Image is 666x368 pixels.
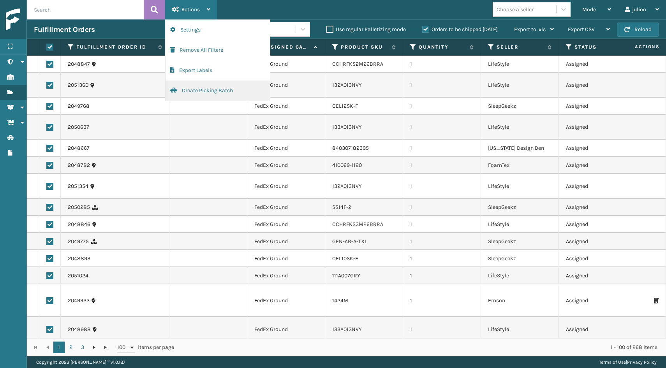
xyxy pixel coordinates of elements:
[481,174,559,199] td: LifeStyle
[403,140,481,157] td: 1
[403,98,481,115] td: 1
[332,221,383,228] a: CCHRFKS3M26BRRA
[481,250,559,267] td: SleepGeekz
[332,297,348,304] a: 1424M
[332,183,362,189] a: 132A013NVY
[332,124,362,130] a: 133A013NVY
[185,343,657,351] div: 1 - 100 of 268 items
[117,342,174,353] span: items per page
[247,174,325,199] td: FedEx Ground
[559,115,637,140] td: Assigned
[559,267,637,284] td: Assigned
[247,233,325,250] td: FedEx Ground
[166,40,270,60] button: Remove All Filters
[481,216,559,233] td: LifeStyle
[559,98,637,115] td: Assigned
[166,81,270,101] button: Create Picking Batch
[403,73,481,98] td: 1
[559,216,637,233] td: Assigned
[481,199,559,216] td: SleepGeekz
[514,26,546,33] span: Export to .xls
[617,23,659,37] button: Reload
[559,233,637,250] td: Assigned
[341,44,388,51] label: Product SKU
[77,342,88,353] a: 3
[332,61,383,67] a: CCHRFKS2M26BRRA
[68,203,90,211] a: 2050285
[332,204,351,210] a: SS14F-2
[419,44,466,51] label: Quantity
[68,272,88,280] a: 2051024
[68,81,88,89] a: 2051360
[403,199,481,216] td: 1
[559,317,637,342] td: Assigned
[247,216,325,233] td: FedEx Ground
[481,267,559,284] td: LifeStyle
[403,56,481,73] td: 1
[247,56,325,73] td: FedEx Ground
[36,356,125,368] p: Copyright 2023 [PERSON_NAME]™ v 1.0.187
[559,73,637,98] td: Assigned
[403,157,481,174] td: 1
[481,115,559,140] td: LifeStyle
[68,161,90,169] a: 2048782
[247,140,325,157] td: FedEx Ground
[559,157,637,174] td: Assigned
[332,162,362,168] a: 410069-1120
[103,344,109,350] span: Go to the last page
[100,342,112,353] a: Go to the last page
[68,326,91,333] a: 2048988
[599,359,626,365] a: Terms of Use
[247,284,325,317] td: FedEx Ground
[332,145,369,151] a: 840307182395
[497,44,544,51] label: Seller
[403,233,481,250] td: 1
[247,317,325,342] td: FedEx Ground
[65,342,77,353] a: 2
[481,73,559,98] td: LifeStyle
[91,344,97,350] span: Go to the next page
[559,199,637,216] td: Assigned
[403,216,481,233] td: 1
[247,98,325,115] td: FedEx Ground
[247,115,325,140] td: FedEx Ground
[68,182,88,190] a: 2051354
[247,157,325,174] td: FedEx Ground
[582,6,596,13] span: Mode
[403,115,481,140] td: 1
[332,255,358,262] a: CEL10SK-F
[422,26,498,33] label: Orders to be shipped [DATE]
[481,157,559,174] td: FoamTex
[332,103,358,109] a: CEL12SK-F
[166,60,270,81] button: Export Labels
[68,102,90,110] a: 2049768
[559,140,637,157] td: Assigned
[68,60,90,68] a: 2048847
[403,284,481,317] td: 1
[481,317,559,342] td: LifeStyle
[332,272,360,279] a: 111A007GRY
[568,26,595,33] span: Export CSV
[654,298,659,303] i: Print Packing Slip
[403,250,481,267] td: 1
[559,174,637,199] td: Assigned
[332,326,362,333] a: 133A013NVY
[559,250,637,267] td: Assigned
[263,44,310,51] label: Assigned Carrier Service
[497,5,534,14] div: Choose a seller
[403,317,481,342] td: 1
[68,123,89,131] a: 2050637
[481,233,559,250] td: SleepGeekz
[481,98,559,115] td: SleepGeekz
[403,267,481,284] td: 1
[68,238,89,245] a: 2049775
[599,356,657,368] div: |
[559,56,637,73] td: Assigned
[403,174,481,199] td: 1
[68,255,90,263] a: 2048893
[481,140,559,157] td: [US_STATE] Design Den
[68,297,90,305] a: 2049933
[53,342,65,353] a: 1
[247,73,325,98] td: FedEx Ground
[332,238,367,245] a: GEN-AB-A-TXL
